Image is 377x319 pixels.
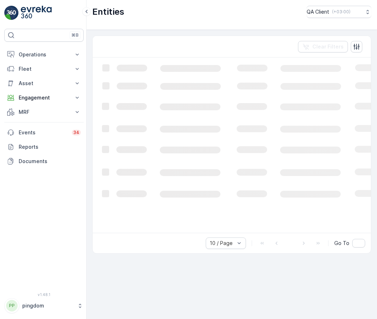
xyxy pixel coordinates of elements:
p: Operations [19,51,69,58]
span: Go To [334,240,349,247]
p: Fleet [19,65,69,73]
p: ( +03:00 ) [332,9,350,15]
p: Documents [19,158,81,165]
button: Engagement [4,91,84,105]
p: Entities [92,6,124,18]
p: Reports [19,143,81,151]
button: PPpingdom [4,298,84,313]
button: Fleet [4,62,84,76]
p: Asset [19,80,69,87]
img: logo [4,6,19,20]
div: PP [6,300,18,311]
p: Engagement [19,94,69,101]
p: Clear Filters [312,43,344,50]
p: ⌘B [71,32,79,38]
button: QA Client(+03:00) [307,6,371,18]
a: Events34 [4,125,84,140]
button: Clear Filters [298,41,348,52]
a: Documents [4,154,84,168]
button: Operations [4,47,84,62]
p: Events [19,129,68,136]
p: pingdom [22,302,74,309]
p: MRF [19,108,69,116]
button: MRF [4,105,84,119]
a: Reports [4,140,84,154]
p: QA Client [307,8,329,15]
span: v 1.48.1 [4,292,84,297]
button: Asset [4,76,84,91]
p: 34 [73,130,79,135]
img: logo_light-DOdMpM7g.png [21,6,52,20]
